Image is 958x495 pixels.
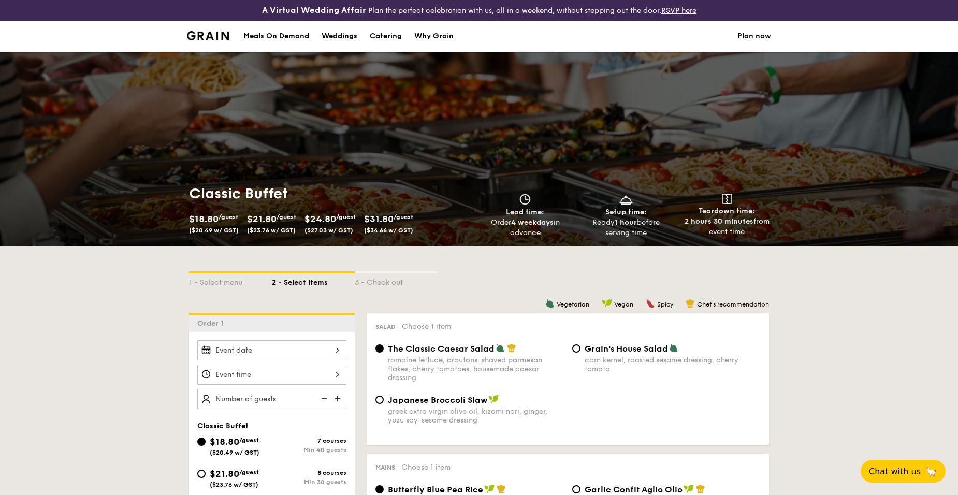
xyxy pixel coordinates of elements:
span: 🦙 [925,465,937,477]
img: icon-vegan.f8ff3823.svg [484,484,495,493]
img: icon-dish.430c3a2e.svg [618,194,634,205]
span: Chat with us [869,467,921,476]
input: Event time [197,365,346,385]
span: /guest [239,436,259,444]
div: 1 - Select menu [189,273,272,288]
a: Logotype [187,31,229,40]
div: romaine lettuce, croutons, shaved parmesan flakes, cherry tomatoes, housemade caesar dressing [388,356,564,382]
input: Butterfly Blue Pea Riceshallots, coriander, supergarlicfied oil, blue pea flower [375,485,384,493]
img: icon-add.58712e84.svg [331,389,346,409]
span: Butterfly Blue Pea Rice [388,485,483,494]
span: Chef's recommendation [697,301,769,308]
input: $18.80/guest($20.49 w/ GST)7 coursesMin 40 guests [197,438,206,446]
input: The Classic Caesar Saladromaine lettuce, croutons, shaved parmesan flakes, cherry tomatoes, house... [375,344,384,353]
img: icon-vegan.f8ff3823.svg [488,395,499,404]
span: ($27.03 w/ GST) [304,227,353,234]
span: $21.80 [247,213,277,225]
span: Lead time: [506,208,544,216]
div: Meals On Demand [243,21,309,52]
input: Number of guests [197,389,346,409]
span: Garlic Confit Aglio Olio [585,485,683,494]
a: Plan now [737,21,771,52]
span: $21.80 [210,468,239,479]
img: icon-chef-hat.a58ddaea.svg [507,343,516,353]
img: icon-vegetarian.fe4039eb.svg [669,343,678,353]
img: icon-vegan.f8ff3823.svg [602,299,612,308]
h4: A Virtual Wedding Affair [262,4,366,17]
div: Catering [370,21,402,52]
span: $18.80 [210,436,239,447]
div: Min 40 guests [272,446,346,454]
strong: 4 weekdays [511,218,554,227]
button: Chat with us🦙 [861,460,946,483]
div: 7 courses [272,437,346,444]
div: corn kernel, roasted sesame dressing, cherry tomato [585,356,761,373]
img: icon-spicy.37a8142b.svg [646,299,655,308]
span: Spicy [657,301,673,308]
div: greek extra virgin olive oil, kizami nori, ginger, yuzu soy-sesame dressing [388,407,564,425]
span: /guest [336,213,356,221]
a: RSVP here [661,6,696,15]
span: /guest [277,213,296,221]
div: Order in advance [479,217,572,238]
img: icon-teardown.65201eee.svg [722,194,732,204]
img: icon-vegetarian.fe4039eb.svg [496,343,505,353]
input: Japanese Broccoli Slawgreek extra virgin olive oil, kizami nori, ginger, yuzu soy-sesame dressing [375,396,384,404]
input: Garlic Confit Aglio Oliosuper garlicfied oil, slow baked cherry tomatoes, garden fresh thyme [572,485,580,493]
span: Mains [375,464,395,471]
a: Weddings [315,21,364,52]
span: Teardown time: [699,207,755,215]
span: /guest [239,469,259,476]
span: Vegetarian [557,301,589,308]
div: Min 30 guests [272,478,346,486]
div: Weddings [322,21,357,52]
span: ($23.76 w/ GST) [247,227,296,234]
a: Meals On Demand [237,21,315,52]
span: /guest [219,213,238,221]
span: ($20.49 w/ GST) [189,227,239,234]
div: from event time [680,216,773,237]
input: Event date [197,340,346,360]
span: Salad [375,323,396,330]
span: $18.80 [189,213,219,225]
div: 2 - Select items [272,273,355,288]
span: Vegan [614,301,633,308]
img: icon-chef-hat.a58ddaea.svg [686,299,695,308]
span: Grain's House Salad [585,344,668,354]
strong: 2 hours 30 minutes [685,217,753,226]
img: icon-chef-hat.a58ddaea.svg [696,484,705,493]
input: $21.80/guest($23.76 w/ GST)8 coursesMin 30 guests [197,470,206,478]
input: Grain's House Saladcorn kernel, roasted sesame dressing, cherry tomato [572,344,580,353]
div: 3 - Check out [355,273,438,288]
div: Why Grain [414,21,454,52]
a: Why Grain [408,21,460,52]
span: Classic Buffet [197,421,249,430]
span: The Classic Caesar Salad [388,344,495,354]
h1: Classic Buffet [189,184,475,203]
span: Setup time: [605,208,647,216]
div: Ready before serving time [580,217,673,238]
span: ($20.49 w/ GST) [210,449,259,456]
div: Plan the perfect celebration with us, all in a weekend, without stepping out the door. [181,4,777,17]
span: $24.80 [304,213,336,225]
span: Choose 1 item [402,322,451,331]
a: Catering [364,21,408,52]
span: Order 1 [197,319,228,328]
img: icon-reduce.1d2dbef1.svg [315,389,331,409]
span: ($34.66 w/ GST) [364,227,413,234]
img: icon-vegetarian.fe4039eb.svg [545,299,555,308]
span: Japanese Broccoli Slaw [388,395,487,405]
span: Choose 1 item [401,463,451,472]
span: /guest [394,213,413,221]
strong: 1 hour [615,218,637,227]
img: icon-clock.2db775ea.svg [517,194,533,205]
img: icon-vegan.f8ff3823.svg [684,484,694,493]
div: 8 courses [272,469,346,476]
span: $31.80 [364,213,394,225]
img: Grain [187,31,229,40]
span: ($23.76 w/ GST) [210,481,258,488]
img: icon-chef-hat.a58ddaea.svg [497,484,506,493]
